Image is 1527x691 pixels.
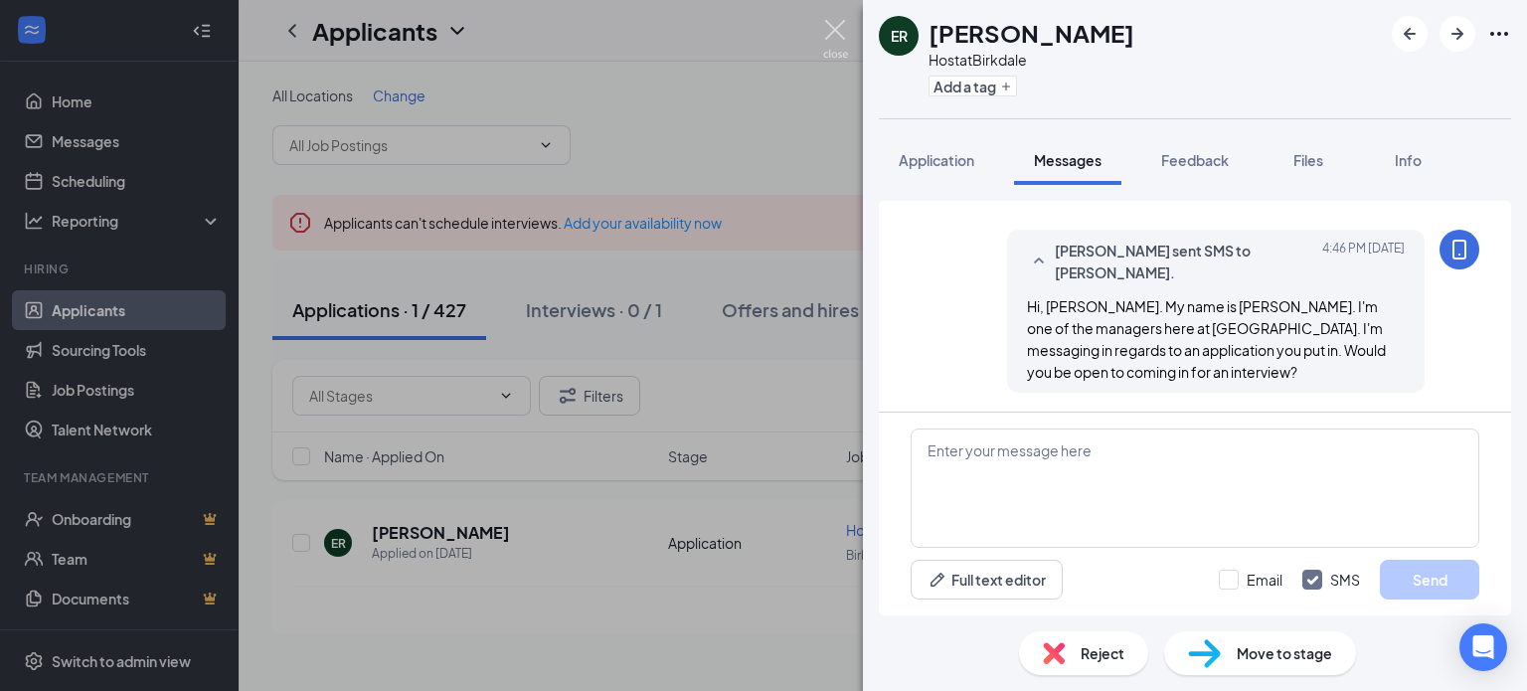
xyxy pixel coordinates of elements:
[1487,22,1511,46] svg: Ellipses
[1322,240,1405,283] span: [DATE] 4:46 PM
[1293,151,1323,169] span: Files
[891,26,908,46] div: ER
[1034,151,1102,169] span: Messages
[911,560,1063,600] button: Full text editorPen
[1459,623,1507,671] div: Open Intercom Messenger
[1081,642,1124,664] span: Reject
[928,570,947,590] svg: Pen
[1027,250,1051,273] svg: SmallChevronUp
[1000,81,1012,92] svg: Plus
[1395,151,1422,169] span: Info
[899,151,974,169] span: Application
[1380,560,1479,600] button: Send
[1445,22,1469,46] svg: ArrowRight
[1392,16,1428,52] button: ArrowLeftNew
[929,16,1134,50] h1: [PERSON_NAME]
[1447,238,1471,261] svg: MobileSms
[1027,297,1386,381] span: Hi, [PERSON_NAME]. My name is [PERSON_NAME]. I'm one of the managers here at [GEOGRAPHIC_DATA]. I...
[929,76,1017,96] button: PlusAdd a tag
[1440,16,1475,52] button: ArrowRight
[1161,151,1229,169] span: Feedback
[1237,642,1332,664] span: Move to stage
[929,50,1134,70] div: Host at Birkdale
[1055,240,1315,283] span: [PERSON_NAME] sent SMS to [PERSON_NAME].
[1398,22,1422,46] svg: ArrowLeftNew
